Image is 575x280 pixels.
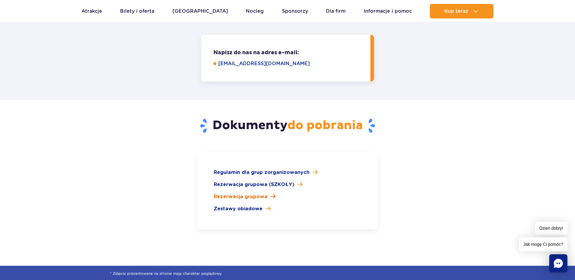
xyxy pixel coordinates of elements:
a: [GEOGRAPHIC_DATA] [172,4,228,18]
a: Regulamin dla grup zorganizowanych [214,169,361,176]
button: Kup teraz [430,4,493,18]
a: Nocleg [246,4,264,18]
span: Rezerwacja grupowa [214,193,267,200]
a: Informacje i pomoc [364,4,412,18]
a: Dla firm [326,4,346,18]
a: Rezerwacja grupowa [214,193,361,200]
h2: Dokumenty [150,118,425,134]
div: Chat [549,254,567,272]
span: Rezerwacja grupowa (SZKOŁY) [214,181,294,188]
span: do pobrania [287,118,363,133]
span: * Zdjęcia prezentowane na stronie mają charakter poglądowy. [110,271,465,277]
span: Napisz do nas na adres e-mail: [213,49,362,56]
a: Zestawy obiadowe [214,205,361,212]
span: Jak mogę Ci pomóc? [519,237,567,251]
a: Bilety i oferta [120,4,154,18]
span: Regulamin dla grup zorganizowanych [214,169,309,176]
a: Atrakcje [82,4,102,18]
span: Kup teraz [444,8,468,14]
a: Sponsorzy [282,4,308,18]
span: Dzień dobry! [535,222,567,235]
span: Zestawy obiadowe [214,205,262,212]
a: Rezerwacja grupowa (SZKOŁY) [214,181,361,188]
a: [EMAIL_ADDRESS][DOMAIN_NAME] [218,60,362,67]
